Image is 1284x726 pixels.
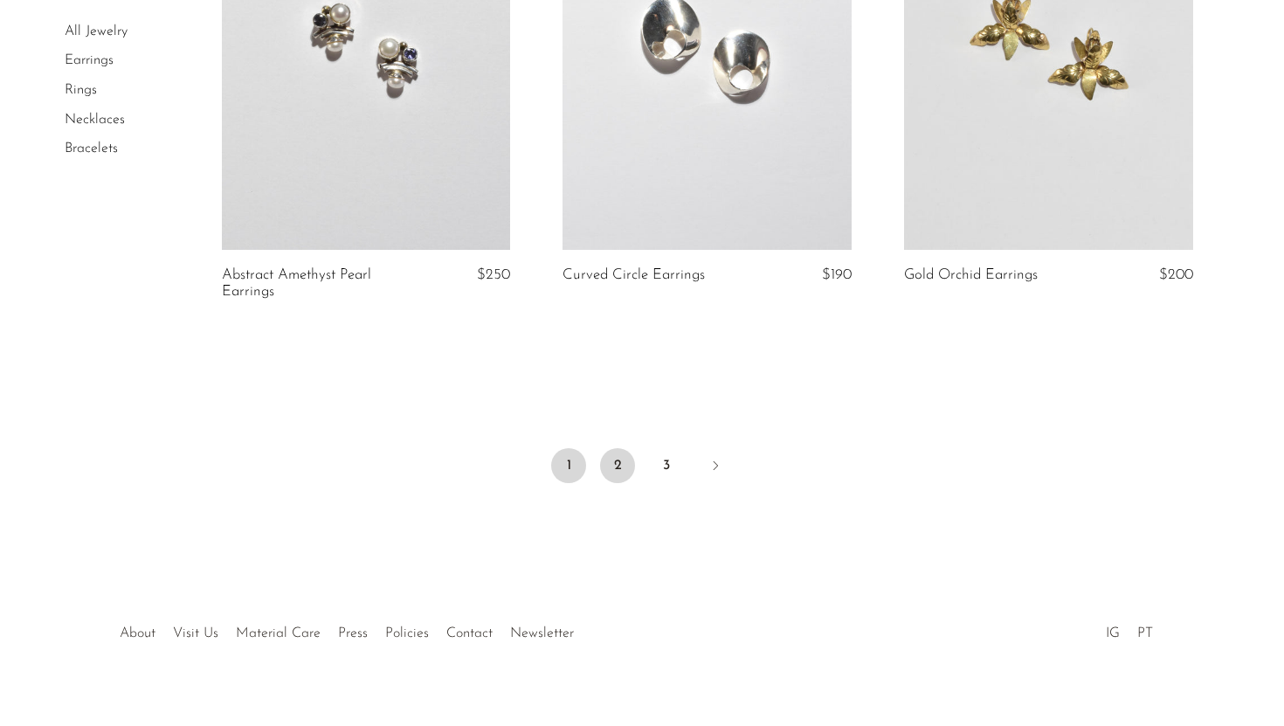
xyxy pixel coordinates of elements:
a: Abstract Amethyst Pearl Earrings [222,267,414,300]
a: 3 [649,448,684,483]
a: Necklaces [65,113,125,127]
a: PT [1137,626,1153,640]
a: Rings [65,83,97,97]
a: Press [338,626,368,640]
a: Earrings [65,54,114,68]
span: $250 [477,267,510,282]
span: $190 [822,267,852,282]
a: Visit Us [173,626,218,640]
a: Contact [446,626,493,640]
span: $200 [1159,267,1193,282]
a: IG [1106,626,1120,640]
a: About [120,626,155,640]
span: 1 [551,448,586,483]
ul: Quick links [111,612,583,646]
a: Material Care [236,626,321,640]
a: Next [698,448,733,487]
a: Policies [385,626,429,640]
a: Bracelets [65,142,118,156]
a: Curved Circle Earrings [563,267,705,283]
ul: Social Medias [1097,612,1162,646]
a: All Jewelry [65,24,128,38]
a: Gold Orchid Earrings [904,267,1038,283]
a: 2 [600,448,635,483]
